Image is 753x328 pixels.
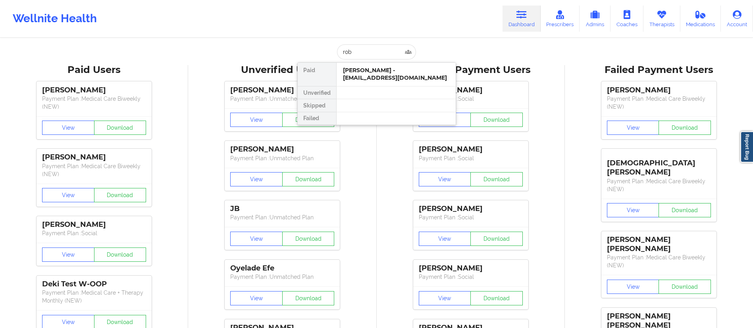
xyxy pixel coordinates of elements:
[419,232,471,246] button: View
[382,64,559,76] div: Skipped Payment Users
[42,153,146,162] div: [PERSON_NAME]
[298,86,336,99] div: Unverified
[230,204,334,213] div: JB
[607,86,711,95] div: [PERSON_NAME]
[470,232,523,246] button: Download
[680,6,721,32] a: Medications
[721,6,753,32] a: Account
[419,213,523,221] p: Payment Plan : Social
[570,64,747,76] div: Failed Payment Users
[42,247,94,262] button: View
[42,162,146,178] p: Payment Plan : Medical Care Biweekly (NEW)
[659,280,711,294] button: Download
[643,6,680,32] a: Therapists
[298,99,336,112] div: Skipped
[470,172,523,186] button: Download
[419,145,523,154] div: [PERSON_NAME]
[42,121,94,135] button: View
[419,273,523,281] p: Payment Plan : Social
[607,153,711,177] div: [DEMOGRAPHIC_DATA][PERSON_NAME]
[610,6,643,32] a: Coaches
[607,177,711,193] p: Payment Plan : Medical Care Biweekly (NEW)
[419,291,471,305] button: View
[298,112,336,125] div: Failed
[419,264,523,273] div: [PERSON_NAME]
[659,203,711,217] button: Download
[42,220,146,229] div: [PERSON_NAME]
[470,291,523,305] button: Download
[94,247,146,262] button: Download
[470,113,523,127] button: Download
[42,86,146,95] div: [PERSON_NAME]
[230,145,334,154] div: [PERSON_NAME]
[230,95,334,103] p: Payment Plan : Unmatched Plan
[282,232,335,246] button: Download
[230,113,283,127] button: View
[42,188,94,202] button: View
[230,172,283,186] button: View
[282,291,335,305] button: Download
[580,6,610,32] a: Admins
[230,291,283,305] button: View
[94,121,146,135] button: Download
[419,95,523,103] p: Payment Plan : Social
[607,253,711,269] p: Payment Plan : Medical Care Biweekly (NEW)
[230,264,334,273] div: Oyelade Efe
[419,86,523,95] div: [PERSON_NAME]
[230,154,334,162] p: Payment Plan : Unmatched Plan
[659,121,711,135] button: Download
[42,280,146,289] div: Deki Test W-OOP
[607,280,659,294] button: View
[94,188,146,202] button: Download
[42,95,146,111] p: Payment Plan : Medical Care Biweekly (NEW)
[343,67,449,81] div: [PERSON_NAME] - [EMAIL_ADDRESS][DOMAIN_NAME]
[42,229,146,237] p: Payment Plan : Social
[298,63,336,86] div: Paid
[419,154,523,162] p: Payment Plan : Social
[42,289,146,305] p: Payment Plan : Medical Care + Therapy Monthly (NEW)
[282,113,335,127] button: Download
[607,95,711,111] p: Payment Plan : Medical Care Biweekly (NEW)
[194,64,371,76] div: Unverified Users
[503,6,541,32] a: Dashboard
[419,172,471,186] button: View
[6,64,183,76] div: Paid Users
[230,232,283,246] button: View
[282,172,335,186] button: Download
[419,204,523,213] div: [PERSON_NAME]
[230,86,334,95] div: [PERSON_NAME]
[541,6,580,32] a: Prescribers
[230,213,334,221] p: Payment Plan : Unmatched Plan
[607,235,711,253] div: [PERSON_NAME] [PERSON_NAME]
[230,273,334,281] p: Payment Plan : Unmatched Plan
[740,131,753,163] a: Report Bug
[607,203,659,217] button: View
[607,121,659,135] button: View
